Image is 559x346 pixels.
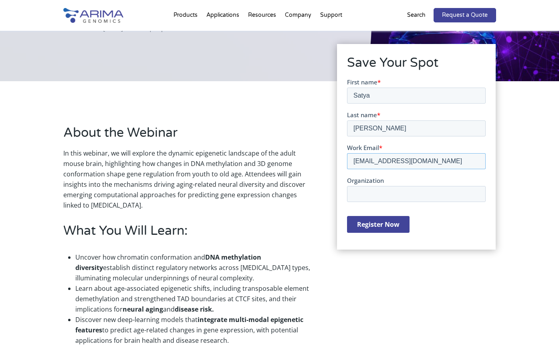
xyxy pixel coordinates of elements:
p: Search [407,10,426,20]
h2: What You Will Learn: [63,222,313,246]
strong: neural aging [123,305,163,314]
li: Learn about age-associated epigenetic shifts, including transposable element demethylation and st... [75,283,313,314]
iframe: Form 0 [347,78,486,240]
li: Discover new deep-learning models that to predict age-related changes in gene expression, with po... [75,314,313,346]
li: Uncover how chromatin conformation and establish distinct regulatory networks across [MEDICAL_DAT... [75,252,313,283]
h2: Save Your Spot [347,54,486,78]
h2: About the Webinar [63,124,313,148]
img: Arima-Genomics-logo [63,8,123,23]
p: In this webinar, we will explore the dynamic epigenetic landscape of the adult mouse brain, highl... [63,148,313,210]
strong: disease risk. [175,305,214,314]
a: Request a Quote [434,8,496,22]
